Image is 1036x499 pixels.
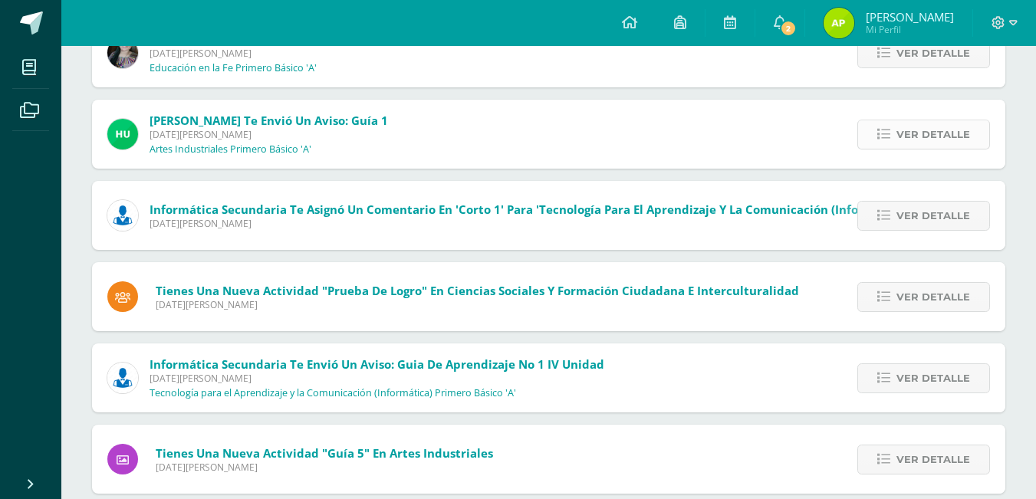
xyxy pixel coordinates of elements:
[156,445,493,461] span: Tienes una nueva actividad "Guía 5" En Artes Industriales
[150,387,516,399] p: Tecnología para el Aprendizaje y la Comunicación (Informática) Primero Básico 'A'
[150,202,911,217] span: Informática Secundaria te asignó un comentario en 'Corto 1' para 'Tecnología para el Aprendizaje ...
[107,119,138,149] img: fd23069c3bd5c8dde97a66a86ce78287.png
[156,461,493,474] span: [DATE][PERSON_NAME]
[896,283,970,311] span: Ver detalle
[896,445,970,474] span: Ver detalle
[896,120,970,149] span: Ver detalle
[156,283,799,298] span: Tienes una nueva actividad "Prueba de Logro" En Ciencias Sociales y Formación Ciudadana e Intercu...
[150,62,317,74] p: Educación en la Fe Primero Básico 'A'
[150,217,911,230] span: [DATE][PERSON_NAME]
[156,298,799,311] span: [DATE][PERSON_NAME]
[866,9,954,25] span: [PERSON_NAME]
[107,363,138,393] img: 6ed6846fa57649245178fca9fc9a58dd.png
[824,8,854,38] img: 8c24789ac69e995d34b3b5f151a02f68.png
[150,356,604,372] span: Informática Secundaria te envió un aviso: Guia De Aprendizaje No 1 IV Unidad
[107,200,138,231] img: 6ed6846fa57649245178fca9fc9a58dd.png
[896,364,970,392] span: Ver detalle
[866,23,954,36] span: Mi Perfil
[150,143,311,156] p: Artes Industriales Primero Básico 'A'
[150,128,388,141] span: [DATE][PERSON_NAME]
[150,372,604,385] span: [DATE][PERSON_NAME]
[150,47,449,60] span: [DATE][PERSON_NAME]
[896,202,970,230] span: Ver detalle
[896,39,970,67] span: Ver detalle
[150,113,388,128] span: [PERSON_NAME] te envió un aviso: Guía 1
[780,20,797,37] span: 2
[107,38,138,68] img: 8322e32a4062cfa8b237c59eedf4f548.png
